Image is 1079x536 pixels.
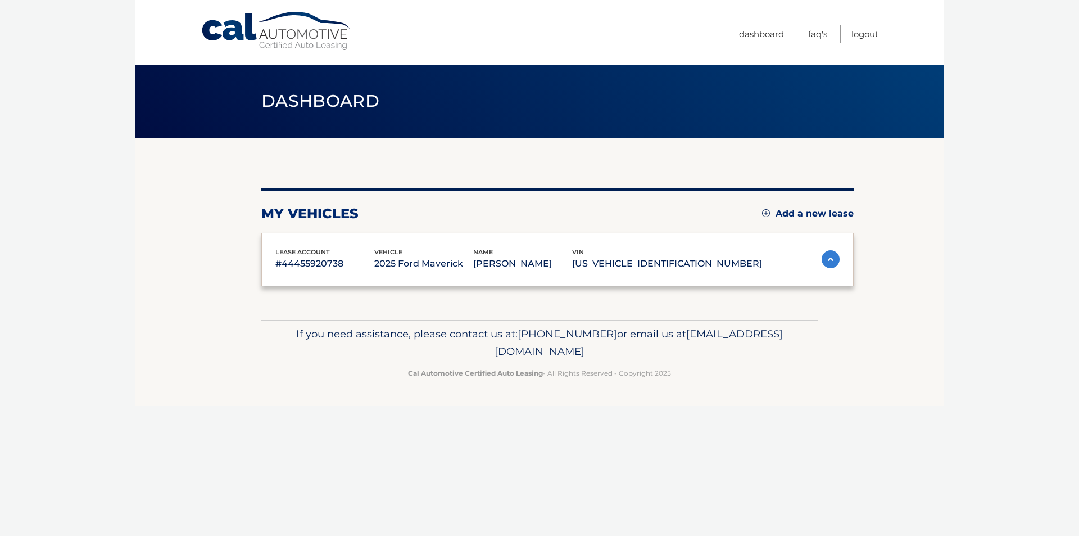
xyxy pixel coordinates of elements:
a: Cal Automotive [201,11,352,51]
img: add.svg [762,209,770,217]
a: Logout [851,25,878,43]
img: accordion-active.svg [822,250,840,268]
p: If you need assistance, please contact us at: or email us at [269,325,810,361]
span: Dashboard [261,91,379,111]
strong: Cal Automotive Certified Auto Leasing [408,369,543,377]
p: #44455920738 [275,256,374,272]
h2: my vehicles [261,205,359,222]
p: 2025 Ford Maverick [374,256,473,272]
p: [PERSON_NAME] [473,256,572,272]
p: [US_VEHICLE_IDENTIFICATION_NUMBER] [572,256,762,272]
span: vin [572,248,584,256]
a: FAQ's [808,25,827,43]
span: lease account [275,248,330,256]
span: name [473,248,493,256]
span: vehicle [374,248,402,256]
a: Add a new lease [762,208,854,219]
span: [PHONE_NUMBER] [518,327,617,340]
p: - All Rights Reserved - Copyright 2025 [269,367,810,379]
a: Dashboard [739,25,784,43]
